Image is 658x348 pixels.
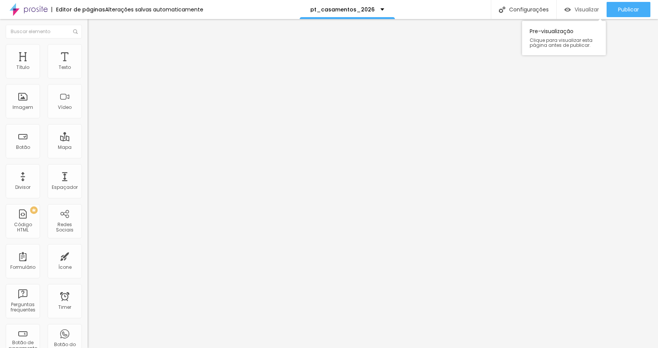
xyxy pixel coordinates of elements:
span: Visualizar [575,6,599,13]
img: view-1.svg [564,6,571,13]
div: Espaçador [52,185,78,190]
div: Formulário [10,265,35,270]
div: Editor de páginas [51,7,105,12]
img: Icone [73,29,78,34]
span: Clique para visualizar esta página antes de publicar. [530,38,598,48]
div: Timer [58,305,71,310]
div: Vídeo [58,105,72,110]
div: Perguntas frequentes [8,302,38,313]
div: Ícone [58,265,72,270]
div: Texto [59,65,71,70]
div: Divisor [15,185,30,190]
input: Buscar elemento [6,25,82,38]
div: Imagem [13,105,33,110]
div: Mapa [58,145,72,150]
div: Botão [16,145,30,150]
p: pt_casamentos_2026 [310,7,375,12]
div: Título [16,65,29,70]
div: Alterações salvas automaticamente [105,7,203,12]
button: Publicar [607,2,650,17]
div: Pre-visualização [522,21,606,55]
img: Icone [499,6,505,13]
div: Redes Sociais [50,222,80,233]
iframe: Editor [88,19,658,348]
button: Visualizar [557,2,607,17]
div: Código HTML [8,222,38,233]
span: Publicar [618,6,639,13]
